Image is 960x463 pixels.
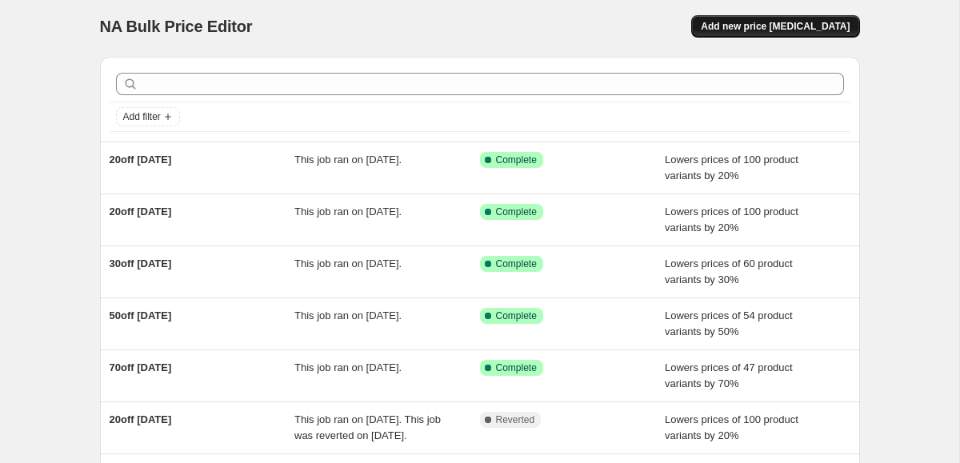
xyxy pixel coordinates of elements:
[100,18,253,35] span: NA Bulk Price Editor
[294,257,402,269] span: This job ran on [DATE].
[496,413,535,426] span: Reverted
[496,154,537,166] span: Complete
[116,107,180,126] button: Add filter
[701,20,850,33] span: Add new price [MEDICAL_DATA]
[294,361,402,373] span: This job ran on [DATE].
[496,206,537,218] span: Complete
[665,154,798,182] span: Lowers prices of 100 product variants by 20%
[496,309,537,322] span: Complete
[665,309,793,337] span: Lowers prices of 54 product variants by 50%
[110,154,172,166] span: 20off [DATE]
[294,206,402,218] span: This job ran on [DATE].
[691,15,859,38] button: Add new price [MEDICAL_DATA]
[496,257,537,270] span: Complete
[294,154,402,166] span: This job ran on [DATE].
[665,361,793,389] span: Lowers prices of 47 product variants by 70%
[123,110,161,123] span: Add filter
[110,257,172,269] span: 30off [DATE]
[110,413,172,425] span: 20off [DATE]
[110,309,172,321] span: 50off [DATE]
[110,361,172,373] span: 70off [DATE]
[496,361,537,374] span: Complete
[110,206,172,218] span: 20off [DATE]
[665,206,798,233] span: Lowers prices of 100 product variants by 20%
[665,413,798,441] span: Lowers prices of 100 product variants by 20%
[294,309,402,321] span: This job ran on [DATE].
[665,257,793,285] span: Lowers prices of 60 product variants by 30%
[294,413,441,441] span: This job ran on [DATE]. This job was reverted on [DATE].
